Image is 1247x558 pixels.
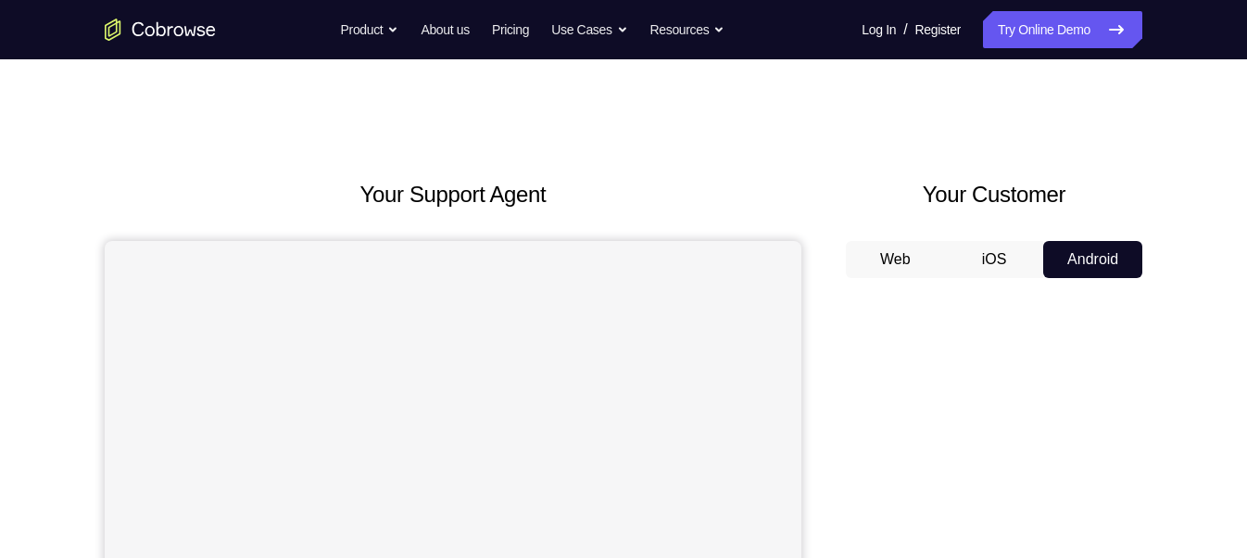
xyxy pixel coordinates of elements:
[846,178,1142,211] h2: Your Customer
[1043,241,1142,278] button: Android
[492,11,529,48] a: Pricing
[862,11,896,48] a: Log In
[650,11,725,48] button: Resources
[421,11,469,48] a: About us
[983,11,1142,48] a: Try Online Demo
[551,11,627,48] button: Use Cases
[105,19,216,41] a: Go to the home page
[945,241,1044,278] button: iOS
[105,178,801,211] h2: Your Support Agent
[846,241,945,278] button: Web
[341,11,399,48] button: Product
[915,11,961,48] a: Register
[903,19,907,41] span: /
